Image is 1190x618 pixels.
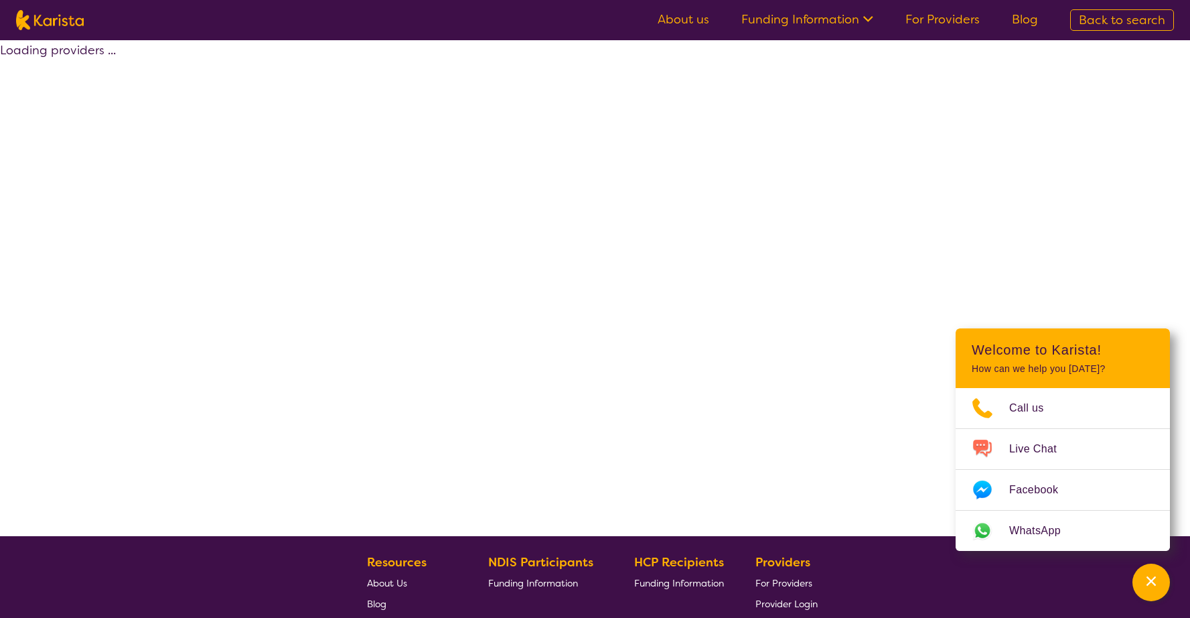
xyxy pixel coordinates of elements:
[488,572,603,593] a: Funding Information
[1009,439,1073,459] span: Live Chat
[755,572,818,593] a: For Providers
[1009,521,1077,541] span: WhatsApp
[956,388,1170,551] ul: Choose channel
[905,11,980,27] a: For Providers
[488,577,578,589] span: Funding Information
[1070,9,1174,31] a: Back to search
[367,598,386,610] span: Blog
[741,11,873,27] a: Funding Information
[755,577,812,589] span: For Providers
[1009,398,1060,418] span: Call us
[488,554,593,570] b: NDIS Participants
[956,328,1170,551] div: Channel Menu
[972,363,1154,375] p: How can we help you [DATE]?
[16,10,84,30] img: Karista logo
[1132,564,1170,601] button: Channel Menu
[634,577,724,589] span: Funding Information
[634,554,724,570] b: HCP Recipients
[755,554,810,570] b: Providers
[972,342,1154,358] h2: Welcome to Karista!
[1009,480,1074,500] span: Facebook
[956,511,1170,551] a: Web link opens in a new tab.
[755,593,818,614] a: Provider Login
[367,554,427,570] b: Resources
[367,593,457,614] a: Blog
[658,11,709,27] a: About us
[367,577,407,589] span: About Us
[1012,11,1038,27] a: Blog
[634,572,724,593] a: Funding Information
[367,572,457,593] a: About Us
[755,598,818,610] span: Provider Login
[1079,12,1165,28] span: Back to search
